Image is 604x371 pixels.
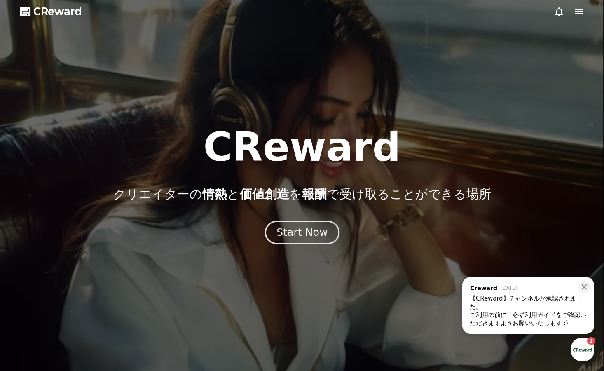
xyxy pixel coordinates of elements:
span: Home [21,274,35,280]
a: CReward [20,5,82,18]
span: 1 [84,261,87,268]
a: Home [2,261,54,282]
a: 1Messages [54,261,106,282]
a: Start Now [267,230,338,237]
span: 報酬 [302,187,327,201]
span: Messages [68,274,93,281]
span: 情熱 [202,187,227,201]
span: 価値創造 [240,187,289,201]
span: CReward [33,5,82,18]
div: Start Now [276,225,328,240]
h1: CReward [203,127,400,167]
p: クリエイターの と を で受け取ることができる場所 [113,187,491,202]
span: Settings [122,274,142,280]
a: Settings [106,261,158,282]
button: Start Now [265,221,339,244]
